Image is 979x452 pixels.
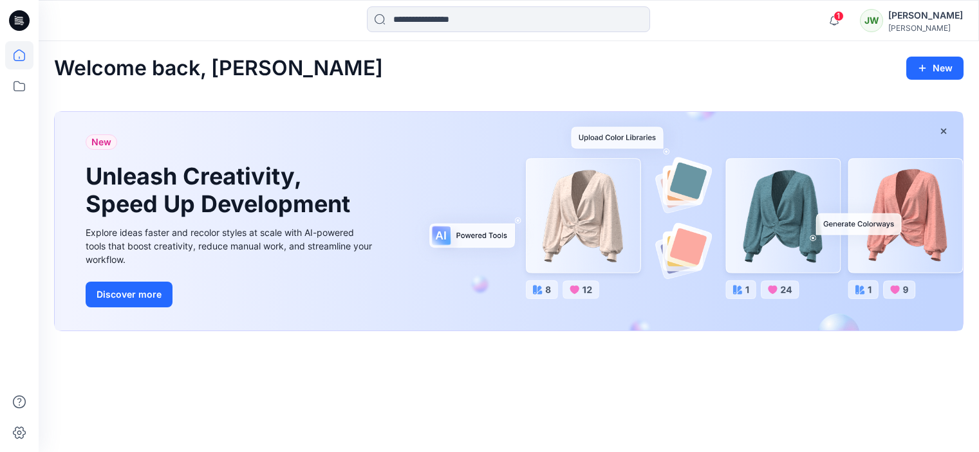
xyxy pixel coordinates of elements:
div: Explore ideas faster and recolor styles at scale with AI-powered tools that boost creativity, red... [86,226,375,266]
a: Discover more [86,282,375,307]
span: 1 [834,11,844,21]
div: [PERSON_NAME] [888,23,963,33]
span: New [91,134,111,150]
button: New [906,57,964,80]
h1: Unleash Creativity, Speed Up Development [86,163,356,218]
button: Discover more [86,282,172,307]
div: [PERSON_NAME] [888,8,963,23]
div: JW [860,9,883,32]
h2: Welcome back, [PERSON_NAME] [54,57,383,80]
